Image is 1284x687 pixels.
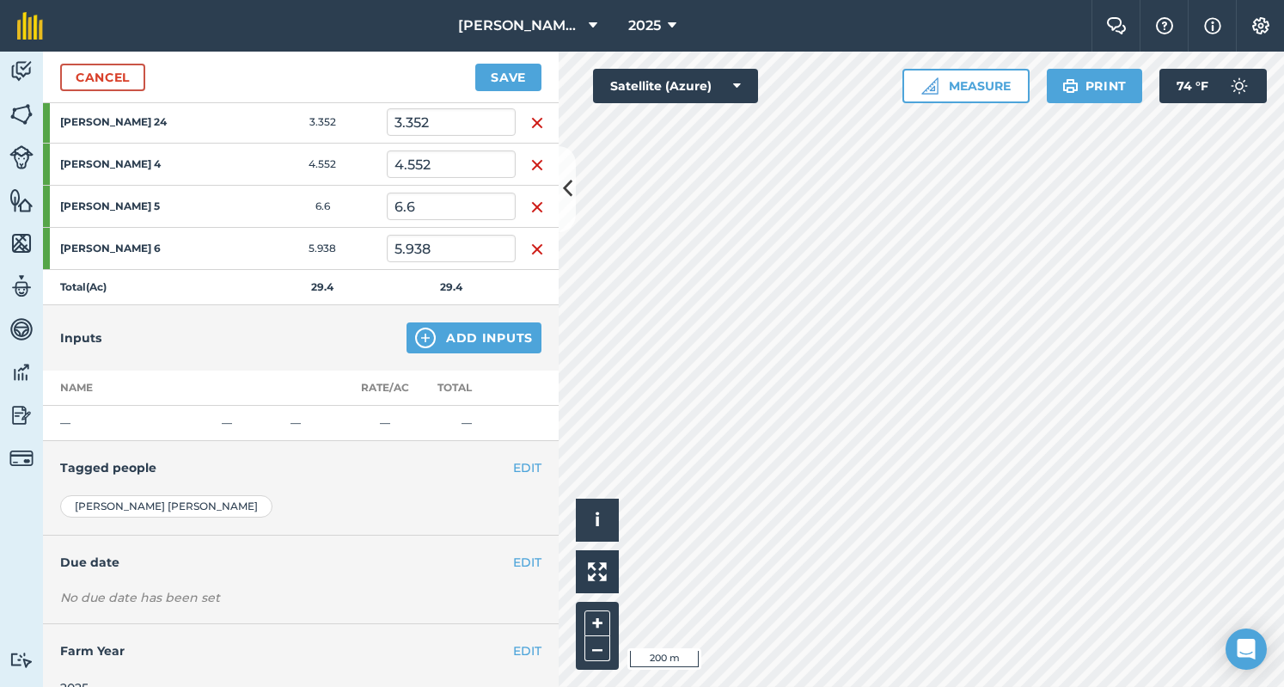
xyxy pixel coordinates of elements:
span: [PERSON_NAME] 2023 [458,15,582,36]
strong: [PERSON_NAME] 24 [60,115,194,129]
button: – [584,636,610,661]
img: svg+xml;base64,PD94bWwgdmVyc2lvbj0iMS4wIiBlbmNvZGluZz0idXRmLTgiPz4KPCEtLSBHZW5lcmF0b3I6IEFkb2JlIE... [9,402,34,428]
div: [PERSON_NAME] [PERSON_NAME] [60,495,272,518]
button: Add Inputs [407,322,541,353]
strong: [PERSON_NAME] 5 [60,199,194,213]
h4: Farm Year [60,641,541,660]
button: + [584,610,610,636]
img: svg+xml;base64,PD94bWwgdmVyc2lvbj0iMS4wIiBlbmNvZGluZz0idXRmLTgiPz4KPCEtLSBHZW5lcmF0b3I6IEFkb2JlIE... [9,145,34,169]
img: A question mark icon [1154,17,1175,34]
button: i [576,499,619,542]
span: 2025 [628,15,661,36]
div: Open Intercom Messenger [1226,629,1267,670]
img: svg+xml;base64,PHN2ZyB4bWxucz0iaHR0cDovL3d3dy53My5vcmcvMjAwMC9zdmciIHdpZHRoPSIxNiIgaGVpZ2h0PSIyNC... [530,197,544,218]
img: svg+xml;base64,PHN2ZyB4bWxucz0iaHR0cDovL3d3dy53My5vcmcvMjAwMC9zdmciIHdpZHRoPSI1NiIgaGVpZ2h0PSI2MC... [9,230,34,256]
strong: Total ( Ac ) [60,280,107,293]
h4: Due date [60,553,541,572]
img: svg+xml;base64,PD94bWwgdmVyc2lvbj0iMS4wIiBlbmNvZGluZz0idXRmLTgiPz4KPCEtLSBHZW5lcmF0b3I6IEFkb2JlIE... [9,58,34,84]
img: svg+xml;base64,PHN2ZyB4bWxucz0iaHR0cDovL3d3dy53My5vcmcvMjAwMC9zdmciIHdpZHRoPSIxOSIgaGVpZ2h0PSIyNC... [1062,76,1079,96]
button: EDIT [513,553,541,572]
img: svg+xml;base64,PHN2ZyB4bWxucz0iaHR0cDovL3d3dy53My5vcmcvMjAwMC9zdmciIHdpZHRoPSIxNyIgaGVpZ2h0PSIxNy... [1204,15,1221,36]
td: — [215,406,284,441]
img: svg+xml;base64,PHN2ZyB4bWxucz0iaHR0cDovL3d3dy53My5vcmcvMjAwMC9zdmciIHdpZHRoPSIxNiIgaGVpZ2h0PSIyNC... [530,113,544,133]
button: Print [1047,69,1143,103]
button: Save [475,64,541,91]
img: svg+xml;base64,PD94bWwgdmVyc2lvbj0iMS4wIiBlbmNvZGluZz0idXRmLTgiPz4KPCEtLSBHZW5lcmF0b3I6IEFkb2JlIE... [1222,69,1256,103]
img: svg+xml;base64,PD94bWwgdmVyc2lvbj0iMS4wIiBlbmNvZGluZz0idXRmLTgiPz4KPCEtLSBHZW5lcmF0b3I6IEFkb2JlIE... [9,273,34,299]
button: Satellite (Azure) [593,69,758,103]
img: svg+xml;base64,PD94bWwgdmVyc2lvbj0iMS4wIiBlbmNvZGluZz0idXRmLTgiPz4KPCEtLSBHZW5lcmF0b3I6IEFkb2JlIE... [9,446,34,470]
strong: 29.4 [311,280,333,293]
strong: [PERSON_NAME] 6 [60,242,194,255]
a: Cancel [60,64,145,91]
img: svg+xml;base64,PD94bWwgdmVyc2lvbj0iMS4wIiBlbmNvZGluZz0idXRmLTgiPz4KPCEtLSBHZW5lcmF0b3I6IEFkb2JlIE... [9,359,34,385]
button: 74 °F [1159,69,1267,103]
td: 3.352 [258,101,387,144]
span: 74 ° F [1177,69,1208,103]
th: Name [43,371,215,406]
img: svg+xml;base64,PHN2ZyB4bWxucz0iaHR0cDovL3d3dy53My5vcmcvMjAwMC9zdmciIHdpZHRoPSIxNiIgaGVpZ2h0PSIyNC... [530,155,544,175]
span: i [595,509,600,531]
img: svg+xml;base64,PD94bWwgdmVyc2lvbj0iMS4wIiBlbmNvZGluZz0idXRmLTgiPz4KPCEtLSBHZW5lcmF0b3I6IEFkb2JlIE... [9,652,34,668]
td: — [352,406,417,441]
img: svg+xml;base64,PHN2ZyB4bWxucz0iaHR0cDovL3d3dy53My5vcmcvMjAwMC9zdmciIHdpZHRoPSIxNCIgaGVpZ2h0PSIyNC... [415,328,436,348]
img: Two speech bubbles overlapping with the left bubble in the forefront [1106,17,1127,34]
strong: 29.4 [440,280,462,293]
td: — [284,406,352,441]
button: EDIT [513,458,541,477]
img: svg+xml;base64,PHN2ZyB4bWxucz0iaHR0cDovL3d3dy53My5vcmcvMjAwMC9zdmciIHdpZHRoPSIxNiIgaGVpZ2h0PSIyNC... [530,239,544,260]
strong: [PERSON_NAME] 4 [60,157,194,171]
td: 6.6 [258,186,387,228]
td: 5.938 [258,228,387,270]
div: No due date has been set [60,589,541,606]
td: 4.552 [258,144,387,186]
img: A cog icon [1250,17,1271,34]
img: svg+xml;base64,PD94bWwgdmVyc2lvbj0iMS4wIiBlbmNvZGluZz0idXRmLTgiPz4KPCEtLSBHZW5lcmF0b3I6IEFkb2JlIE... [9,316,34,342]
button: EDIT [513,641,541,660]
img: Four arrows, one pointing top left, one top right, one bottom right and the last bottom left [588,562,607,581]
button: Measure [902,69,1030,103]
img: fieldmargin Logo [17,12,43,40]
img: Ruler icon [921,77,939,95]
th: Total [417,371,516,406]
th: Rate/ Ac [352,371,417,406]
img: svg+xml;base64,PHN2ZyB4bWxucz0iaHR0cDovL3d3dy53My5vcmcvMjAwMC9zdmciIHdpZHRoPSI1NiIgaGVpZ2h0PSI2MC... [9,187,34,213]
img: svg+xml;base64,PHN2ZyB4bWxucz0iaHR0cDovL3d3dy53My5vcmcvMjAwMC9zdmciIHdpZHRoPSI1NiIgaGVpZ2h0PSI2MC... [9,101,34,127]
h4: Inputs [60,328,101,347]
td: — [43,406,215,441]
h4: Tagged people [60,458,541,477]
td: — [417,406,516,441]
